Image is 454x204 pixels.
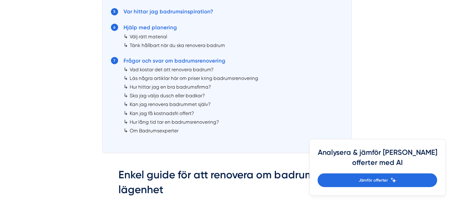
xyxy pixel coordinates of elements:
a: Kan jag få kostnadsfri offert? [130,110,194,116]
a: Hur lång tid tar en badrumsrenovering? [130,119,219,124]
a: Frågor och svar om badrumsrenovering [124,57,225,64]
a: Hjälp med planering [124,24,177,30]
a: Välj rätt material [130,33,167,39]
span: ↳ [124,127,128,133]
a: Jämför offerter [317,173,437,187]
a: Om Badrumsexperter [130,127,178,133]
a: Tänk hållbart när du ska renovera badrum [130,42,225,48]
span: Jämför offerter [358,177,388,183]
a: Hur hittar jag en bra badrumsfirma? [130,84,211,89]
h2: Enkel guide för att renovera om badrum i lägenhet [118,167,335,201]
span: ↳ [124,33,128,39]
a: Läs några artiklar här om priser kring badrumsrenovering [130,75,258,81]
a: Kan jag renovera badrummet själv? [130,101,211,107]
span: ↳ [124,42,128,48]
span: ↳ [124,101,128,107]
span: ↳ [124,83,128,90]
span: ↳ [124,110,128,116]
span: ↳ [124,118,128,125]
span: ↳ [124,66,128,72]
a: Var hittar jag badrumsinspiration? [124,8,213,15]
a: Vad kostar det att renovera badrum? [130,66,213,72]
h4: Analysera & jämför [PERSON_NAME] offerter med AI [317,148,437,173]
span: ↳ [124,75,128,81]
span: ↳ [124,92,128,98]
a: Ska jag välja dusch eller badkar? [130,92,205,98]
